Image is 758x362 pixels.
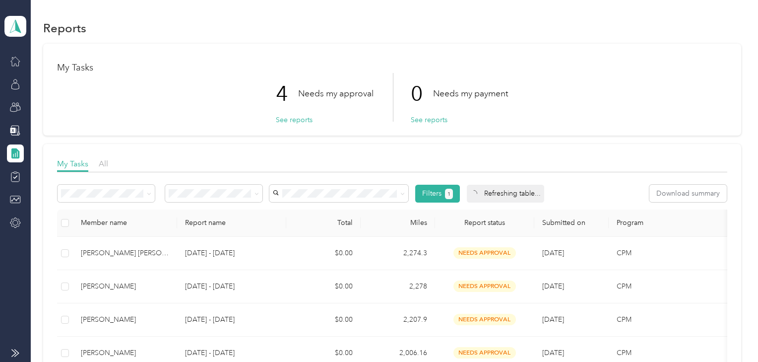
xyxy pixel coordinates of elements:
[702,306,758,362] iframe: Everlance-gr Chat Button Frame
[361,270,435,303] td: 2,278
[617,248,725,259] p: CPM
[185,281,278,292] p: [DATE] - [DATE]
[617,348,725,359] p: CPM
[361,237,435,270] td: 2,274.3
[453,281,516,292] span: needs approval
[609,237,733,270] td: CPM
[534,210,609,237] th: Submitted on
[294,218,353,227] div: Total
[81,314,169,325] div: [PERSON_NAME]
[286,270,361,303] td: $0.00
[542,249,564,257] span: [DATE]
[185,348,278,359] p: [DATE] - [DATE]
[542,282,564,290] span: [DATE]
[185,314,278,325] p: [DATE] - [DATE]
[542,315,564,324] span: [DATE]
[177,210,286,237] th: Report name
[369,218,427,227] div: Miles
[57,63,727,73] h1: My Tasks
[467,185,544,203] div: Refreshing table...
[276,115,313,125] button: See reports
[609,303,733,337] td: CPM
[609,210,733,237] th: Program
[443,218,526,227] span: Report status
[99,159,108,168] span: All
[276,73,298,115] p: 4
[286,237,361,270] td: $0.00
[453,247,516,259] span: needs approval
[81,281,169,292] div: [PERSON_NAME]
[649,185,727,202] button: Download summary
[286,303,361,337] td: $0.00
[609,270,733,303] td: CPM
[361,303,435,337] td: 2,207.9
[81,218,169,227] div: Member name
[73,210,177,237] th: Member name
[617,314,725,325] p: CPM
[447,190,450,199] span: 1
[433,87,508,100] p: Needs my payment
[617,281,725,292] p: CPM
[411,73,433,115] p: 0
[81,248,169,259] div: [PERSON_NAME] [PERSON_NAME]
[445,189,453,199] button: 1
[542,349,564,357] span: [DATE]
[57,159,88,168] span: My Tasks
[411,115,447,125] button: See reports
[453,314,516,325] span: needs approval
[415,185,460,203] button: Filters1
[185,248,278,259] p: [DATE] - [DATE]
[43,23,86,33] h1: Reports
[81,348,169,359] div: [PERSON_NAME]
[298,87,374,100] p: Needs my approval
[453,347,516,359] span: needs approval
